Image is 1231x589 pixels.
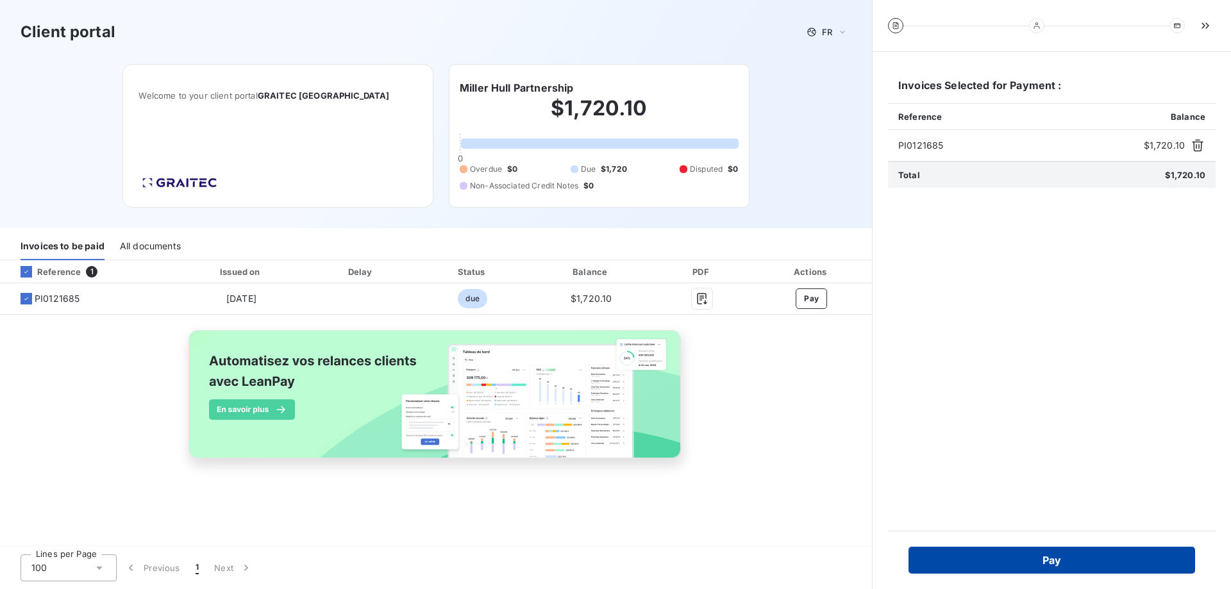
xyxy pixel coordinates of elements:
div: Reference [10,266,81,278]
h2: $1,720.10 [460,95,739,134]
button: Pay [796,288,827,309]
span: Non-Associated Credit Notes [470,180,578,192]
h3: Client portal [21,21,115,44]
div: PDF [656,265,749,278]
button: Pay [909,547,1195,574]
div: Actions [753,265,869,278]
div: All documents [120,233,181,260]
span: $1,720.10 [1165,170,1205,180]
span: 100 [31,561,47,574]
span: Welcome to your client portal [138,90,417,101]
span: $1,720.10 [571,293,612,304]
div: Balance [532,265,651,278]
span: Reference [898,112,942,122]
span: PI0121685 [898,139,1139,152]
button: Previous [117,554,188,581]
span: Due [581,163,596,175]
span: FR [822,27,832,37]
span: $1,720 [601,163,627,175]
span: Total [898,170,920,180]
span: 1 [86,266,97,278]
span: 0 [458,153,463,163]
span: $0 [583,180,594,192]
div: Issued on [178,265,304,278]
button: Next [206,554,260,581]
span: Overdue [470,163,502,175]
span: due [458,289,487,308]
span: $0 [728,163,738,175]
img: banner [177,322,695,480]
div: Delay [310,265,414,278]
button: 1 [188,554,206,581]
span: $1,720.10 [1144,139,1185,152]
span: 1 [196,561,199,574]
span: $0 [507,163,517,175]
div: Invoices to be paid [21,233,105,260]
span: GRAITEC [GEOGRAPHIC_DATA] [258,90,390,101]
h6: Miller Hull Partnership [460,80,573,95]
h6: Invoices Selected for Payment : [888,78,1216,103]
span: Balance [1171,112,1205,122]
img: Company logo [138,174,221,192]
span: Disputed [690,163,723,175]
span: PI0121685 [35,292,80,305]
span: [DATE] [226,293,256,304]
div: Status [419,265,527,278]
